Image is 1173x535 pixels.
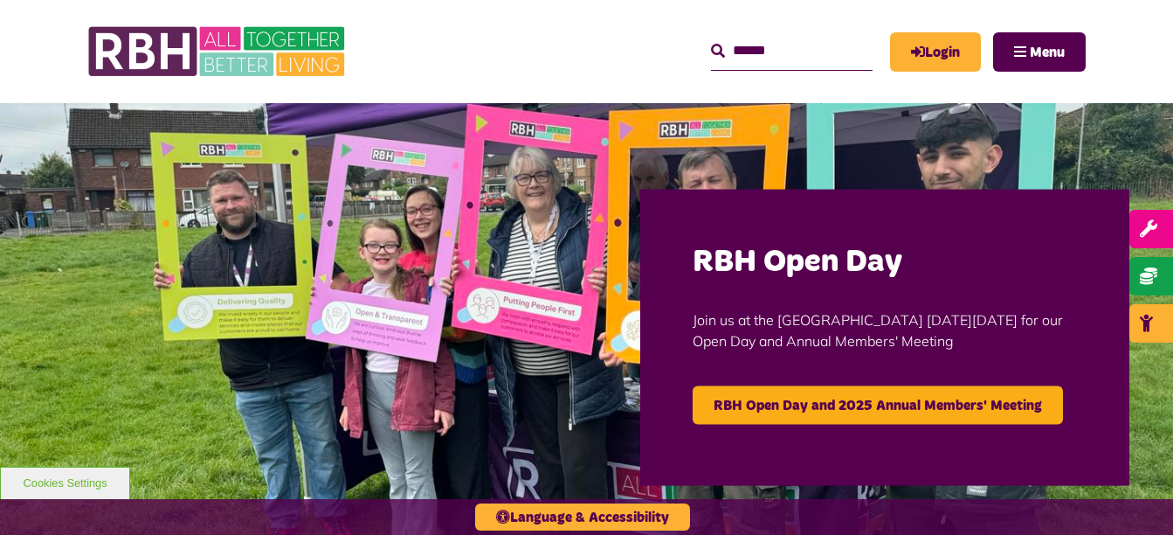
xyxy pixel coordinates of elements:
[475,504,690,531] button: Language & Accessibility
[993,32,1086,72] button: Navigation
[1030,45,1065,59] span: Menu
[693,283,1077,378] p: Join us at the [GEOGRAPHIC_DATA] [DATE][DATE] for our Open Day and Annual Members' Meeting
[890,32,981,72] a: MyRBH
[87,17,349,86] img: RBH
[693,242,1077,283] h2: RBH Open Day
[693,386,1063,425] a: RBH Open Day and 2025 Annual Members' Meeting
